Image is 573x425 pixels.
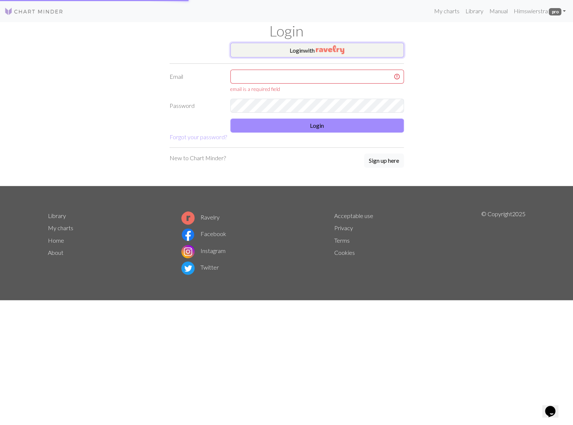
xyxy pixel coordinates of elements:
a: Facebook [181,230,226,237]
button: Loginwith [230,43,404,57]
img: Facebook logo [181,228,195,241]
a: Library [48,212,66,219]
a: Instagram [181,247,226,254]
a: Twitter [181,264,219,271]
label: Email [165,70,226,93]
p: © Copyright 2025 [481,210,525,277]
h1: Login [43,22,530,40]
a: Forgot your password? [170,133,227,140]
img: Instagram logo [181,245,195,258]
a: Privacy [334,224,353,231]
img: Ravelry logo [181,211,195,225]
img: Twitter logo [181,261,195,275]
a: Terms [334,237,350,244]
button: Sign up here [364,154,404,168]
a: Himswierstra pro [510,4,569,18]
a: Acceptable use [334,212,373,219]
a: Home [48,237,64,244]
iframe: chat widget [542,396,566,418]
a: My charts [431,4,462,18]
a: Manual [486,4,510,18]
img: Ravelry [316,45,344,54]
p: New to Chart Minder? [170,154,226,162]
a: About [48,249,63,256]
a: Cookies [334,249,355,256]
img: Logo [4,7,63,16]
span: pro [549,8,561,15]
a: Ravelry [181,214,220,221]
button: Login [230,119,404,133]
div: email is a required field [230,85,404,93]
a: My charts [48,224,73,231]
a: Library [462,4,486,18]
label: Password [165,99,226,113]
